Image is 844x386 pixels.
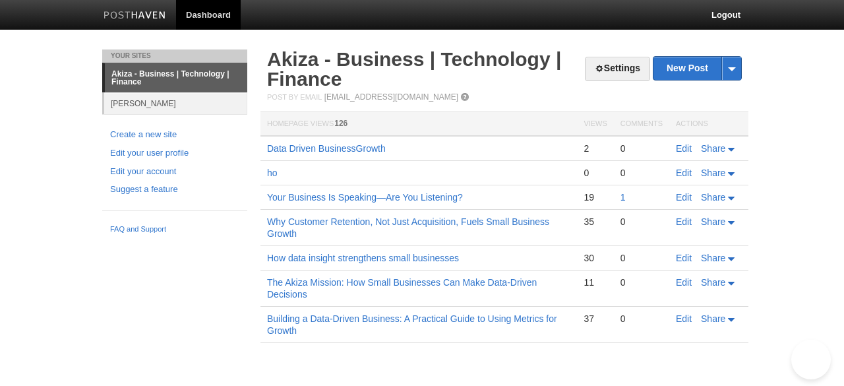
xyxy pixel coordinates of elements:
[701,277,725,288] span: Share
[267,192,463,203] a: Your Business Is Speaking—Are You Listening?
[584,191,607,203] div: 19
[620,276,663,288] div: 0
[584,216,607,228] div: 35
[267,168,278,178] a: ho
[584,313,607,325] div: 37
[334,119,347,128] span: 126
[701,192,725,203] span: Share
[267,93,322,101] span: Post by Email
[701,216,725,227] span: Share
[584,252,607,264] div: 30
[324,92,458,102] a: [EMAIL_ADDRESS][DOMAIN_NAME]
[701,168,725,178] span: Share
[676,216,692,227] a: Edit
[620,252,663,264] div: 0
[585,57,650,81] a: Settings
[701,143,725,154] span: Share
[267,313,557,336] a: Building a Data-Driven Business: A Practical Guide to Using Metrics for Growth
[102,49,247,63] li: Your Sites
[110,224,239,236] a: FAQ and Support
[110,165,239,179] a: Edit your account
[267,143,386,154] a: Data Driven BusinessGrowth
[267,48,561,90] a: Akiza - Business | Technology | Finance
[701,253,725,263] span: Share
[620,167,663,179] div: 0
[260,112,577,137] th: Homepage Views
[110,146,239,160] a: Edit your user profile
[620,216,663,228] div: 0
[620,192,626,203] a: 1
[110,183,239,197] a: Suggest a feature
[620,313,663,325] div: 0
[620,143,663,154] div: 0
[676,192,692,203] a: Edit
[267,277,537,300] a: The Akiza Mission: How Small Businesses Can Make Data-Driven Decisions
[676,143,692,154] a: Edit
[577,112,613,137] th: Views
[653,57,741,80] a: New Post
[701,313,725,324] span: Share
[676,313,692,324] a: Edit
[267,253,459,263] a: How data insight strengthens small businesses
[105,63,247,92] a: Akiza - Business | Technology | Finance
[110,128,239,142] a: Create a new site
[614,112,669,137] th: Comments
[676,277,692,288] a: Edit
[669,112,748,137] th: Actions
[267,216,549,239] a: Why Customer Retention, Not Just Acquisition, Fuels Small Business Growth
[584,167,607,179] div: 0
[791,340,831,379] iframe: Help Scout Beacon - Open
[676,168,692,178] a: Edit
[104,11,166,21] img: Posthaven-bar
[676,253,692,263] a: Edit
[104,92,247,114] a: [PERSON_NAME]
[584,143,607,154] div: 2
[584,276,607,288] div: 11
